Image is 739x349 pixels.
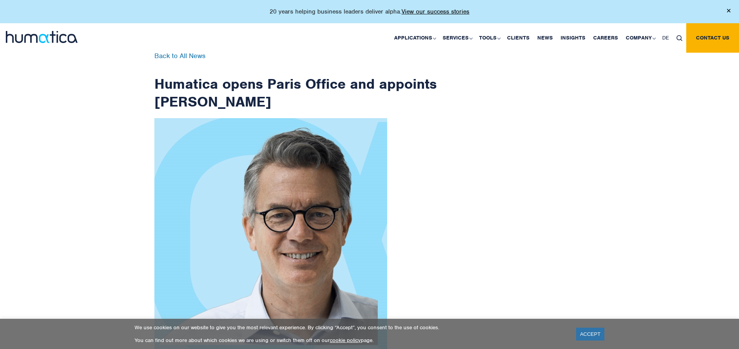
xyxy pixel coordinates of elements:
img: logo [6,31,78,43]
a: Contact us [686,23,739,53]
a: Back to All News [154,52,206,60]
a: Company [622,23,658,53]
a: cookie policy [330,337,361,344]
a: Services [439,23,475,53]
a: DE [658,23,673,53]
a: Tools [475,23,503,53]
a: Applications [390,23,439,53]
a: Insights [557,23,589,53]
a: Clients [503,23,533,53]
h1: Humatica opens Paris Office and appoints [PERSON_NAME] [154,53,438,110]
span: DE [662,34,669,41]
a: ACCEPT [576,328,604,340]
a: News [533,23,557,53]
p: 20 years helping business leaders deliver alpha. [270,8,469,15]
a: View our success stories [402,8,469,15]
img: search_icon [677,35,682,41]
a: Careers [589,23,622,53]
p: You can find out more about which cookies we are using or switch them off on our page. [135,337,566,344]
p: We use cookies on our website to give you the most relevant experience. By clicking “Accept”, you... [135,324,566,331]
